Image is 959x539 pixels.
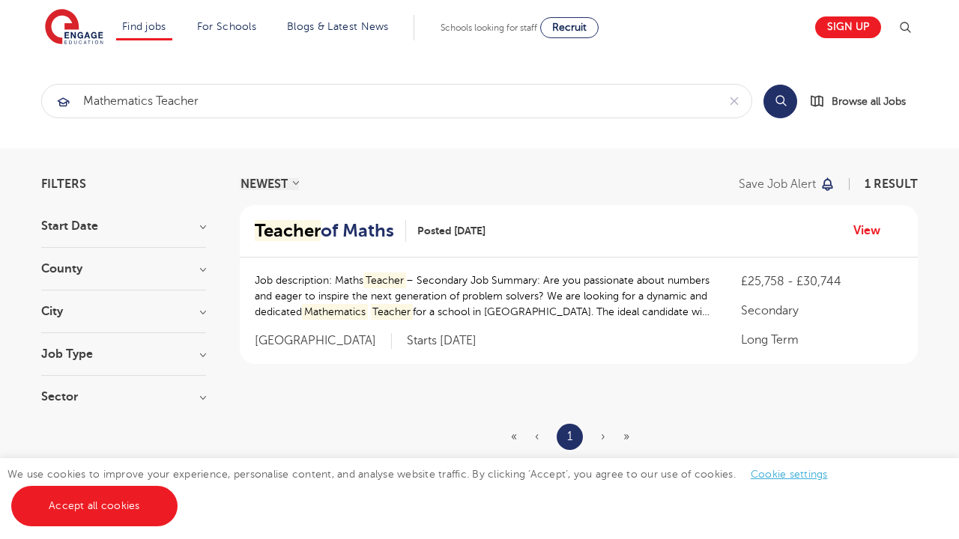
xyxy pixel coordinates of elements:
[255,220,406,242] a: Teacherof Maths
[45,9,103,46] img: Engage Education
[832,93,906,110] span: Browse all Jobs
[255,220,321,241] mark: Teacher
[741,302,903,320] p: Secondary
[441,22,537,33] span: Schools looking for staff
[197,21,256,32] a: For Schools
[407,333,477,349] p: Starts [DATE]
[511,430,517,443] span: «
[540,17,599,38] a: Recruit
[751,469,828,480] a: Cookie settings
[42,85,717,118] input: Submit
[255,272,711,320] p: Job description: Maths – Secondary Job Summary: Are you passionate about numbers and eager to ins...
[417,223,485,239] span: Posted [DATE]
[287,21,389,32] a: Blogs & Latest News
[371,304,414,320] mark: Teacher
[41,84,752,118] div: Submit
[739,178,835,190] button: Save job alert
[41,220,206,232] h3: Start Date
[41,305,206,317] h3: City
[865,177,918,191] span: 1 result
[302,304,368,320] mark: Mathematics
[717,85,751,118] button: Clear
[763,85,797,118] button: Search
[41,263,206,275] h3: County
[41,348,206,360] h3: Job Type
[741,331,903,349] p: Long Term
[815,16,881,38] a: Sign up
[41,178,86,190] span: Filters
[122,21,166,32] a: Find jobs
[741,272,903,290] p: £25,758 - £30,744
[363,272,406,288] mark: Teacher
[7,469,843,511] span: We use cookies to improve your experience, personalise content, and analyse website traffic. By c...
[552,22,587,33] span: Recruit
[623,430,629,443] span: »
[739,178,816,190] p: Save job alert
[535,430,539,443] span: ‹
[41,391,206,403] h3: Sector
[809,93,918,110] a: Browse all Jobs
[853,221,892,240] a: View
[255,220,394,242] h2: of Maths
[11,486,178,526] a: Accept all cookies
[255,333,392,349] span: [GEOGRAPHIC_DATA]
[601,430,605,443] span: ›
[567,427,572,446] a: 1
